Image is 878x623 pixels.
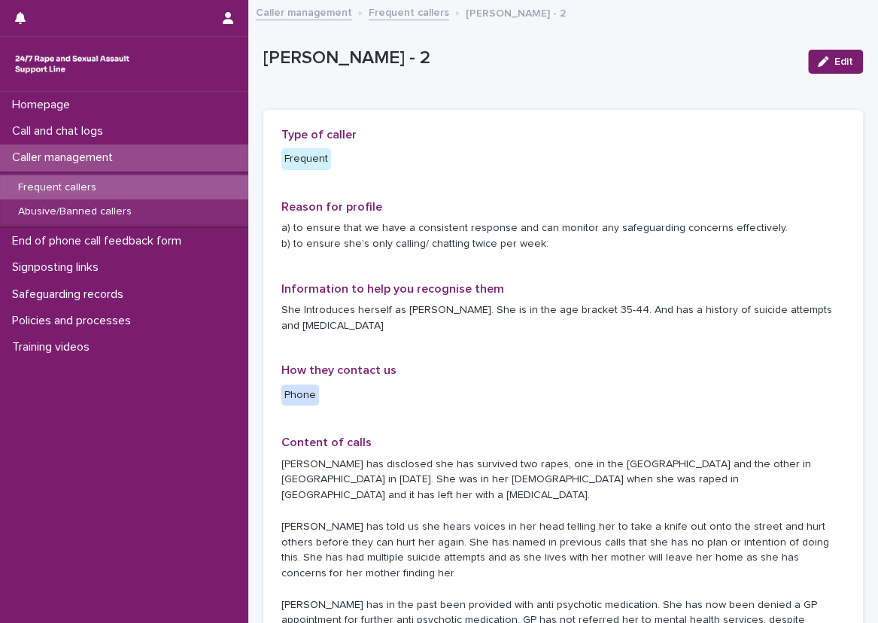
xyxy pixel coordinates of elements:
p: [PERSON_NAME] - 2 [263,47,796,69]
p: End of phone call feedback form [6,234,193,248]
p: Policies and processes [6,314,143,328]
p: Training videos [6,340,102,354]
a: Caller management [256,3,352,20]
p: Safeguarding records [6,287,135,302]
div: Frequent [281,148,331,170]
span: Edit [834,56,853,67]
span: How they contact us [281,364,396,376]
img: rhQMoQhaT3yELyF149Cw [12,49,132,79]
p: She Introduces herself as [PERSON_NAME]. She is in the age bracket 35-44. And has a history of su... [281,302,845,334]
p: Frequent callers [6,181,108,194]
a: Frequent callers [369,3,449,20]
span: Type of caller [281,129,357,141]
span: Content of calls [281,436,372,448]
p: Abusive/Banned callers [6,205,144,218]
p: Call and chat logs [6,124,115,138]
p: Caller management [6,150,125,165]
span: Reason for profile [281,201,382,213]
button: Edit [808,50,863,74]
span: Information to help you recognise them [281,283,504,295]
p: Signposting links [6,260,111,275]
p: Homepage [6,98,82,112]
p: a) to ensure that we have a consistent response and can monitor any safeguarding concerns effecti... [281,220,845,252]
p: [PERSON_NAME] - 2 [466,4,566,20]
div: Phone [281,384,319,406]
